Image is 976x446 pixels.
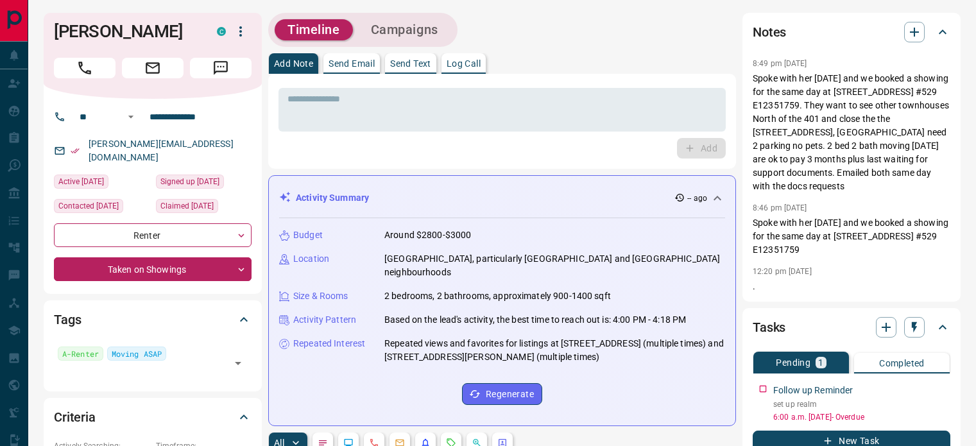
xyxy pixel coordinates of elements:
[54,304,252,335] div: Tags
[773,399,950,410] p: set up realm
[462,383,542,405] button: Regenerate
[54,402,252,433] div: Criteria
[687,193,707,204] p: -- ago
[447,59,481,68] p: Log Call
[358,19,451,40] button: Campaigns
[54,58,116,78] span: Call
[753,280,950,293] p: .
[54,223,252,247] div: Renter
[384,289,611,303] p: 2 bedrooms, 2 bathrooms, approximately 900-1400 sqft
[275,19,353,40] button: Timeline
[293,289,348,303] p: Size & Rooms
[773,384,853,397] p: Follow up Reminder
[160,175,219,188] span: Signed up [DATE]
[753,216,950,257] p: Spoke with her [DATE] and we booked a showing for the same day at [STREET_ADDRESS] #529 E12351759
[296,191,369,205] p: Activity Summary
[818,358,823,367] p: 1
[293,228,323,242] p: Budget
[62,347,99,360] span: A-Renter
[293,252,329,266] p: Location
[54,257,252,281] div: Taken on Showings
[89,139,234,162] a: [PERSON_NAME][EMAIL_ADDRESS][DOMAIN_NAME]
[160,200,214,212] span: Claimed [DATE]
[156,175,252,193] div: Thu Sep 11 2025
[753,317,785,338] h2: Tasks
[384,252,725,279] p: [GEOGRAPHIC_DATA], particularly [GEOGRAPHIC_DATA] and [GEOGRAPHIC_DATA] neighbourhoods
[753,267,812,276] p: 12:20 pm [DATE]
[54,309,81,330] h2: Tags
[776,358,810,367] p: Pending
[71,146,80,155] svg: Email Verified
[773,411,950,423] p: 6:00 a.m. [DATE] - Overdue
[293,313,356,327] p: Activity Pattern
[190,58,252,78] span: Message
[753,72,950,193] p: Spoke with her [DATE] and we booked a showing for the same day at [STREET_ADDRESS] #529 E12351759...
[390,59,431,68] p: Send Text
[112,347,162,360] span: Moving ASAP
[384,313,686,327] p: Based on the lead's activity, the best time to reach out is: 4:00 PM - 4:18 PM
[229,354,247,372] button: Open
[753,17,950,47] div: Notes
[54,199,150,217] div: Thu Sep 11 2025
[122,58,184,78] span: Email
[279,186,725,210] div: Activity Summary-- ago
[217,27,226,36] div: condos.ca
[54,175,150,193] div: Thu Sep 11 2025
[879,359,925,368] p: Completed
[54,21,198,42] h1: [PERSON_NAME]
[274,59,313,68] p: Add Note
[293,337,365,350] p: Repeated Interest
[123,109,139,124] button: Open
[753,312,950,343] div: Tasks
[384,337,725,364] p: Repeated views and favorites for listings at [STREET_ADDRESS] (multiple times) and [STREET_ADDRES...
[753,203,807,212] p: 8:46 pm [DATE]
[58,200,119,212] span: Contacted [DATE]
[753,59,807,68] p: 8:49 pm [DATE]
[753,22,786,42] h2: Notes
[384,228,471,242] p: Around $2800-$3000
[156,199,252,217] div: Thu Sep 11 2025
[54,407,96,427] h2: Criteria
[58,175,104,188] span: Active [DATE]
[329,59,375,68] p: Send Email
